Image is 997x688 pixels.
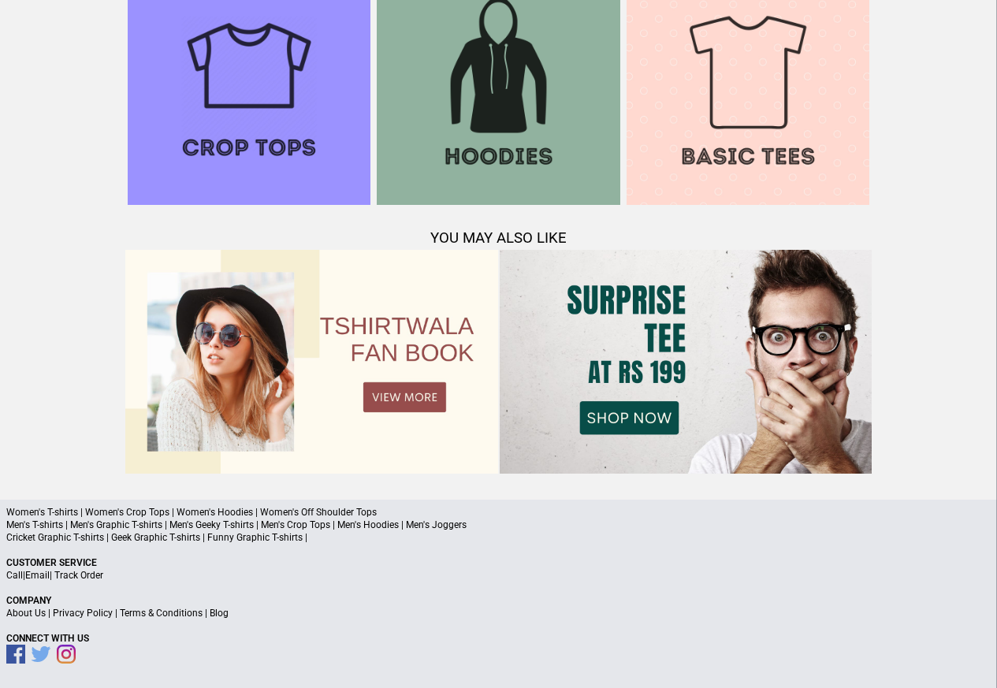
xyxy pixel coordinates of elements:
[120,608,203,619] a: Terms & Conditions
[6,607,991,619] p: | | |
[6,519,991,531] p: Men's T-shirts | Men's Graphic T-shirts | Men's Geeky T-shirts | Men's Crop Tops | Men's Hoodies ...
[6,569,991,582] p: | |
[6,570,23,581] a: Call
[6,608,46,619] a: About Us
[210,608,229,619] a: Blog
[6,594,991,607] p: Company
[6,556,991,569] p: Customer Service
[6,531,991,544] p: Cricket Graphic T-shirts | Geek Graphic T-shirts | Funny Graphic T-shirts |
[6,506,991,519] p: Women's T-shirts | Women's Crop Tops | Women's Hoodies | Women's Off Shoulder Tops
[54,570,103,581] a: Track Order
[25,570,50,581] a: Email
[53,608,113,619] a: Privacy Policy
[430,229,567,247] span: YOU MAY ALSO LIKE
[6,632,991,645] p: Connect With Us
